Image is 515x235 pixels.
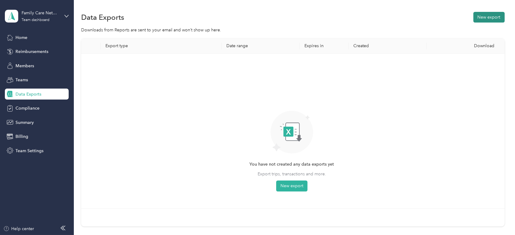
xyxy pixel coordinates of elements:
span: Home [15,34,27,41]
th: Export type [101,38,221,54]
iframe: Everlance-gr Chat Button Frame [481,201,515,235]
span: Teams [15,77,28,83]
span: Reimbursements [15,48,48,55]
button: New export [276,181,307,191]
h1: Data Exports [81,14,124,20]
div: Team dashboard [22,18,50,22]
div: Download [431,43,500,48]
span: Compliance [15,105,39,111]
span: Summary [15,119,34,126]
span: Data Exports [15,91,41,97]
span: You have not created any data exports yet [249,161,334,168]
th: Expires in [300,38,348,54]
div: Family Care Network [22,10,60,16]
button: New export [473,12,505,23]
th: Date range [221,38,300,54]
th: Created [348,38,427,54]
span: Export trips, transactions and more. [258,171,326,177]
button: Help center [3,226,34,232]
span: Billing [15,133,28,140]
span: Members [15,63,34,69]
div: Downloads from Reports are sent to your email and won’t show up here. [81,27,504,33]
span: Team Settings [15,148,43,154]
